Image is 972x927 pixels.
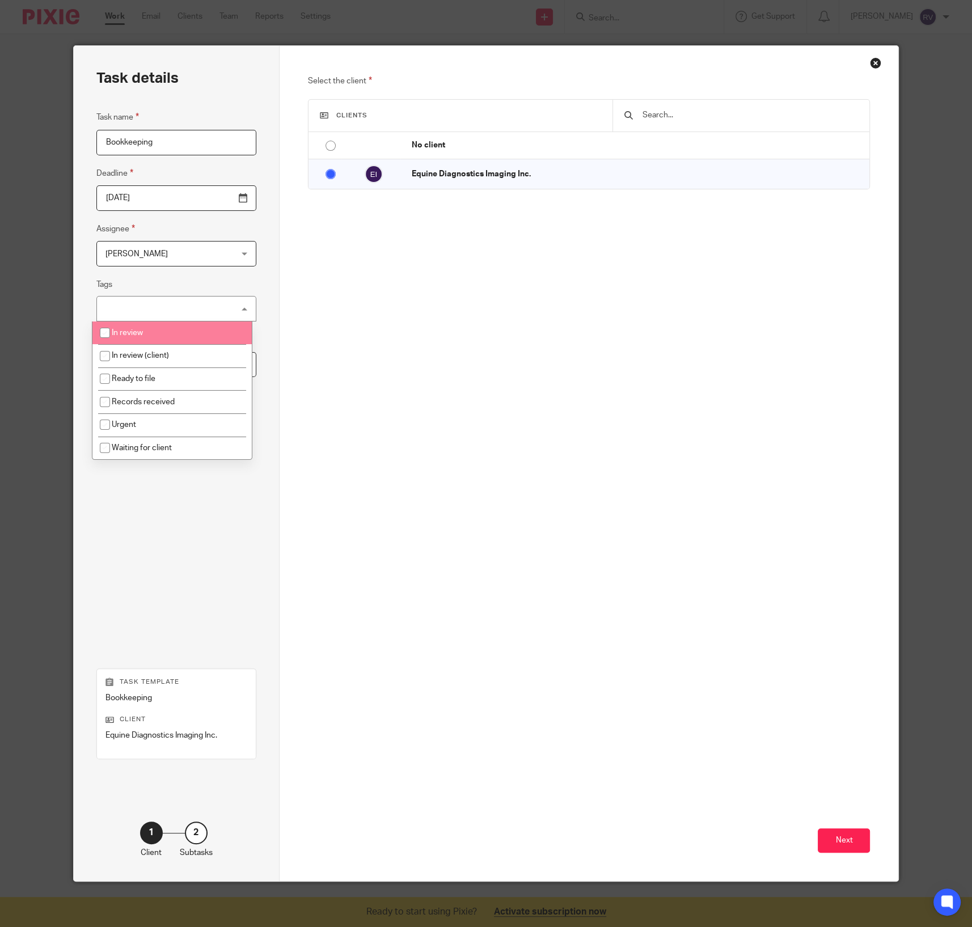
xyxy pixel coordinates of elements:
[96,111,139,124] label: Task name
[365,165,383,183] img: svg%3E
[96,130,257,155] input: Task name
[112,421,136,429] span: Urgent
[105,692,248,704] p: Bookkeeping
[112,444,172,452] span: Waiting for client
[105,715,248,724] p: Client
[112,375,155,383] span: Ready to file
[96,185,257,211] input: Pick a date
[105,250,168,258] span: [PERSON_NAME]
[105,678,248,687] p: Task template
[140,822,163,844] div: 1
[112,329,143,337] span: In review
[336,112,367,118] span: Clients
[641,109,858,121] input: Search...
[141,847,162,858] p: Client
[96,167,133,180] label: Deadline
[96,222,135,235] label: Assignee
[818,828,870,853] button: Next
[412,139,864,151] p: No client
[96,69,179,88] h2: Task details
[412,168,864,180] p: Equine Diagnostics Imaging Inc.
[96,279,112,290] label: Tags
[112,352,169,359] span: In review (client)
[185,822,208,844] div: 2
[870,57,881,69] div: Close this dialog window
[180,847,213,858] p: Subtasks
[112,398,175,406] span: Records received
[105,730,248,741] p: Equine Diagnostics Imaging Inc.
[308,74,870,88] p: Select the client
